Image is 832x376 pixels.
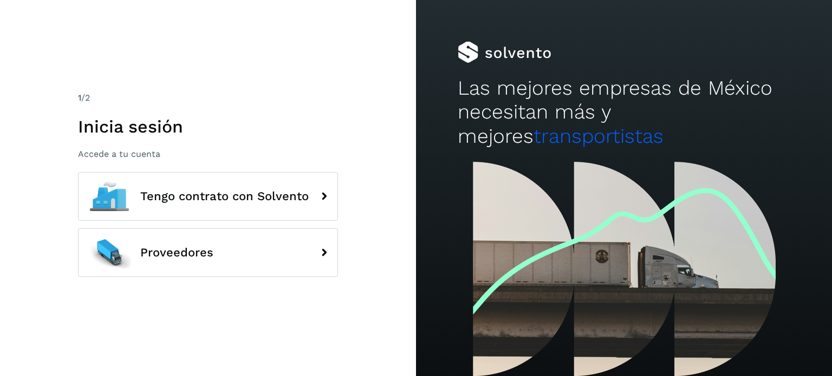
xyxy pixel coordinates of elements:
[140,190,309,203] span: Tengo contrato con Solvento
[78,116,338,137] h1: Inicia sesión
[534,124,664,148] span: transportistas
[78,149,338,159] p: Accede a tu cuenta
[458,76,790,148] h2: Las mejores empresas de México necesitan más y mejores
[78,228,338,277] button: Proveedores
[78,91,338,104] div: /2
[78,172,338,221] button: Tengo contrato con Solvento
[78,93,81,103] span: 1
[140,246,213,259] span: Proveedores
